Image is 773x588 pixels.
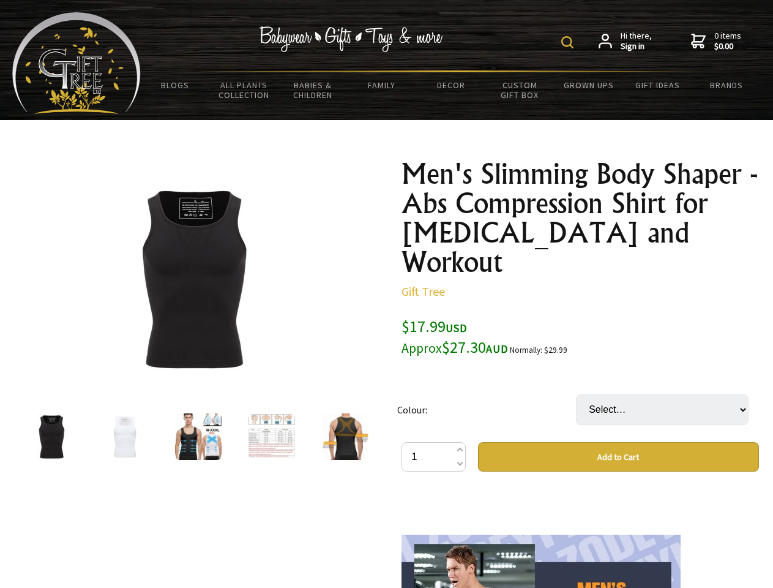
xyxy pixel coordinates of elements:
a: Babies & Children [278,72,348,108]
a: Hi there,Sign in [599,31,652,52]
td: Colour: [397,377,576,442]
a: Brands [692,72,761,98]
img: Men's Slimming Body Shaper - Abs Compression Shirt for Gynecomastia and Workout [175,413,222,460]
img: Men's Slimming Body Shaper - Abs Compression Shirt for Gynecomastia and Workout [102,413,148,460]
img: Men's Slimming Body Shaper - Abs Compression Shirt for Gynecomastia and Workout [322,413,368,460]
a: Custom Gift Box [485,72,555,108]
span: 0 items [714,30,741,52]
h1: Men's Slimming Body Shaper - Abs Compression Shirt for [MEDICAL_DATA] and Workout [401,159,759,277]
button: Add to Cart [478,442,759,472]
img: Men's Slimming Body Shaper - Abs Compression Shirt for Gynecomastia and Workout [98,183,289,374]
a: BLOGS [141,72,210,98]
img: Men's Slimming Body Shaper - Abs Compression Shirt for Gynecomastia and Workout [28,413,75,460]
a: Gift Tree [401,284,445,299]
span: AUD [486,342,508,356]
a: All Plants Collection [210,72,279,108]
strong: $0.00 [714,41,741,52]
img: Babywear - Gifts - Toys & more [260,26,443,52]
small: Approx [401,340,442,356]
a: Gift Ideas [623,72,692,98]
span: $17.99 $27.30 [401,316,508,357]
span: Hi there, [621,31,652,52]
a: Grown Ups [554,72,623,98]
span: USD [446,321,467,335]
a: 0 items$0.00 [691,31,741,52]
strong: Sign in [621,41,652,52]
a: Family [348,72,417,98]
img: Babyware - Gifts - Toys and more... [12,12,141,114]
a: Decor [416,72,485,98]
img: Men's Slimming Body Shaper - Abs Compression Shirt for Gynecomastia and Workout [248,413,295,460]
small: Normally: $29.99 [510,345,567,355]
img: product search [561,36,573,48]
